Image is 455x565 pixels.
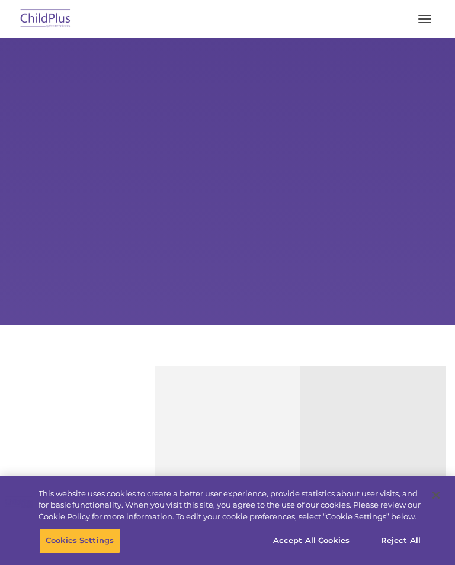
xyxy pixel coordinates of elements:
[423,482,449,508] button: Close
[39,488,423,523] div: This website uses cookies to create a better user experience, provide statistics about user visit...
[39,528,120,553] button: Cookies Settings
[18,5,73,33] img: ChildPlus by Procare Solutions
[364,528,438,553] button: Reject All
[267,528,356,553] button: Accept All Cookies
